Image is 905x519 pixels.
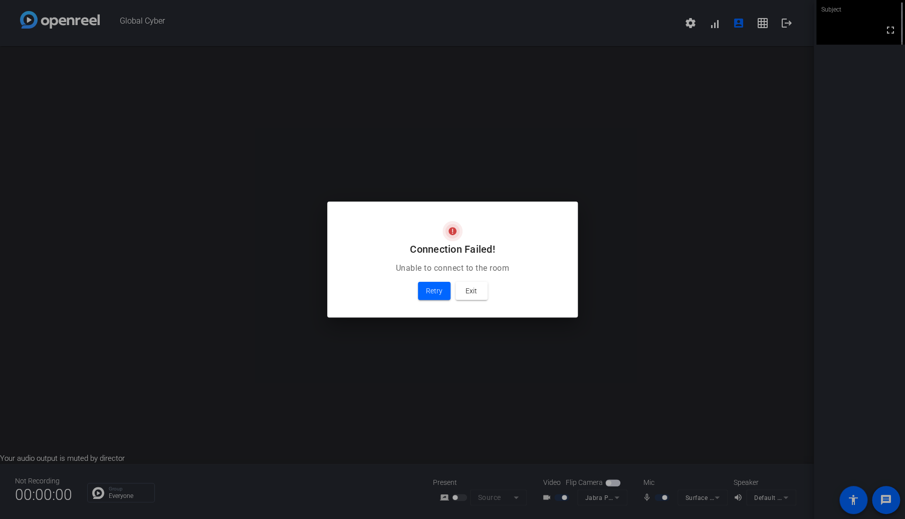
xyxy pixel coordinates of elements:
button: Exit [456,282,488,300]
p: Unable to connect to the room [339,262,566,274]
span: Retry [426,285,442,297]
h2: Connection Failed! [339,241,566,257]
button: Retry [418,282,450,300]
span: Exit [466,285,477,297]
